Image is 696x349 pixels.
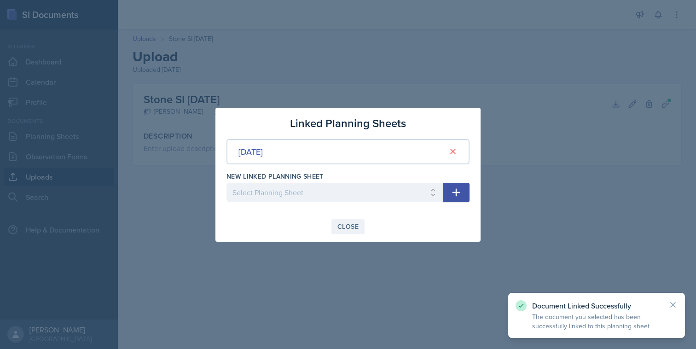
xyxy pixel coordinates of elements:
button: Close [331,219,365,234]
p: Document Linked Successfully [532,301,661,310]
label: New Linked Planning Sheet [226,172,324,181]
div: [DATE] [238,145,263,158]
h3: Linked Planning Sheets [290,115,406,132]
div: Close [337,223,359,230]
p: The document you selected has been successfully linked to this planning sheet [532,312,661,331]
